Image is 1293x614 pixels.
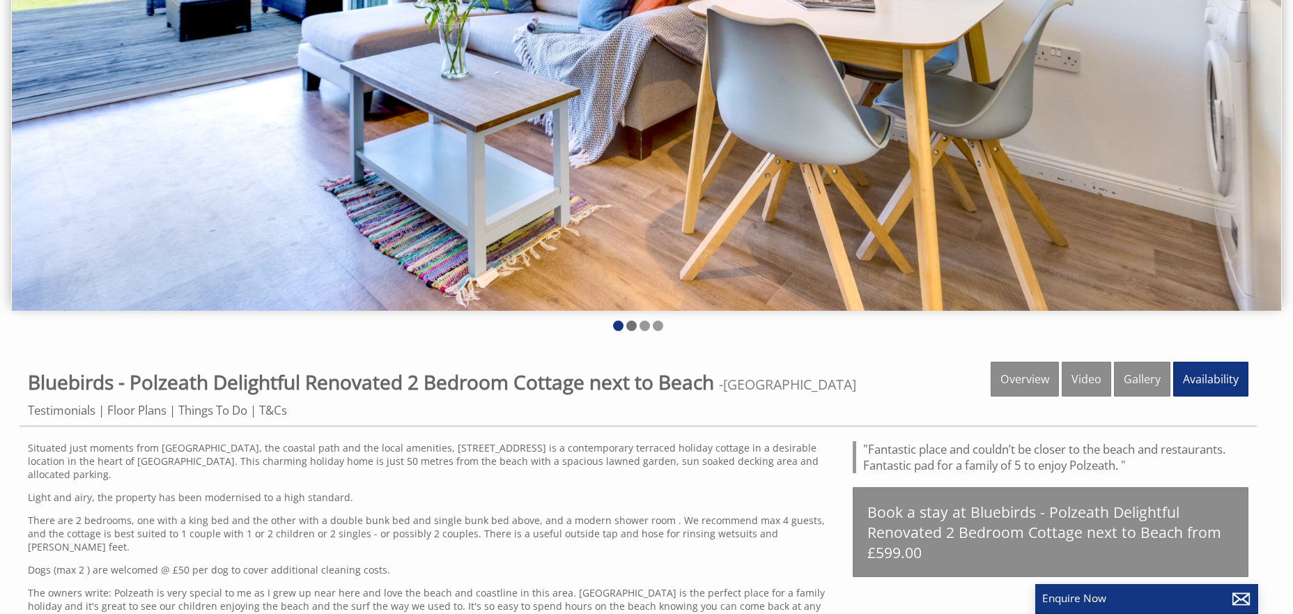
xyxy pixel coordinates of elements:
p: Situated just moments from [GEOGRAPHIC_DATA], the coastal path and the local amenities, [STREET_A... [28,441,836,481]
a: [GEOGRAPHIC_DATA] [723,375,856,394]
a: Bluebirds - Polzeath Delightful Renovated 2 Bedroom Cottage next to Beach [28,369,719,395]
a: Gallery [1114,362,1170,397]
p: Light and airy, the property has been modernised to a high standard. [28,491,836,504]
a: Availability [1173,362,1248,397]
p: Enquire Now [1042,591,1251,606]
a: T&Cs [259,402,287,418]
span: Bluebirds - Polzeath Delightful Renovated 2 Bedroom Cottage next to Beach [28,369,714,395]
a: Video [1062,362,1111,397]
a: Things To Do [178,402,247,418]
p: Dogs (max 2 ) are welcomed @ £50 per dog to cover additional cleaning costs. [28,563,836,576]
a: Floor Plans [107,402,167,418]
a: Overview [991,362,1059,397]
p: There are 2 bedrooms, one with a king bed and the other with a double bunk bed and single bunk be... [28,514,836,553]
a: Book a stay at Bluebirds - Polzeath Delightful Renovated 2 Bedroom Cottage next to Beach from £59... [853,487,1248,577]
blockquote: "Fantastic place and couldn’t be closer to the beach and restaurants. Fantastic pad for a family ... [853,441,1248,473]
span: - [719,375,856,394]
a: Testimonials [28,402,95,418]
